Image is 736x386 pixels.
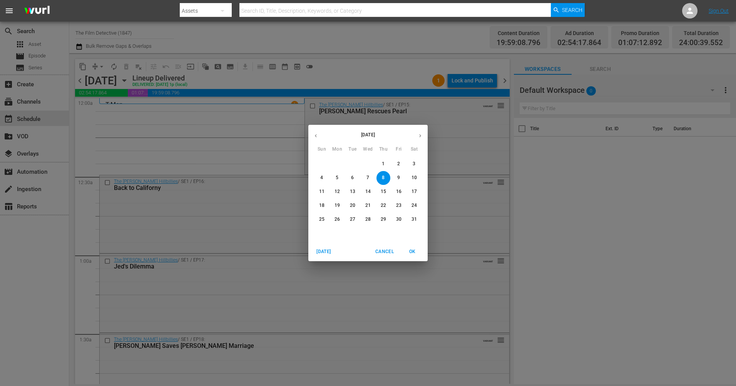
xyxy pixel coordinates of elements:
[311,245,336,258] button: [DATE]
[392,185,406,199] button: 16
[392,157,406,171] button: 2
[5,6,14,15] span: menu
[381,188,386,195] p: 15
[392,213,406,227] button: 30
[365,216,371,223] p: 28
[330,185,344,199] button: 12
[346,213,360,227] button: 27
[407,185,421,199] button: 17
[376,171,390,185] button: 8
[397,161,400,167] p: 2
[411,175,417,181] p: 10
[397,175,400,181] p: 9
[381,202,386,209] p: 22
[407,157,421,171] button: 3
[346,199,360,213] button: 20
[319,216,325,223] p: 25
[330,146,344,153] span: Mon
[319,188,325,195] p: 11
[323,131,413,138] p: [DATE]
[335,202,340,209] p: 19
[350,216,355,223] p: 27
[336,175,338,181] p: 5
[315,146,329,153] span: Sun
[315,199,329,213] button: 18
[350,202,355,209] p: 20
[407,171,421,185] button: 10
[382,175,385,181] p: 8
[365,202,371,209] p: 21
[372,245,397,258] button: Cancel
[407,213,421,227] button: 31
[376,185,390,199] button: 15
[392,146,406,153] span: Fri
[315,185,329,199] button: 11
[330,171,344,185] button: 5
[361,185,375,199] button: 14
[366,175,369,181] p: 7
[376,146,390,153] span: Thu
[403,248,422,256] span: OK
[407,146,421,153] span: Sat
[314,248,333,256] span: [DATE]
[320,175,323,181] p: 4
[709,8,729,14] a: Sign Out
[376,213,390,227] button: 29
[330,199,344,213] button: 19
[346,146,360,153] span: Tue
[319,202,325,209] p: 18
[411,216,417,223] p: 31
[381,216,386,223] p: 29
[392,171,406,185] button: 9
[562,3,582,17] span: Search
[382,161,385,167] p: 1
[365,188,371,195] p: 14
[413,161,415,167] p: 3
[396,216,401,223] p: 30
[392,199,406,213] button: 23
[351,175,354,181] p: 6
[315,213,329,227] button: 25
[361,171,375,185] button: 7
[396,202,401,209] p: 23
[315,171,329,185] button: 4
[330,213,344,227] button: 26
[407,199,421,213] button: 24
[411,188,417,195] p: 17
[376,199,390,213] button: 22
[400,245,425,258] button: OK
[361,199,375,213] button: 21
[346,171,360,185] button: 6
[335,188,340,195] p: 12
[361,146,375,153] span: Wed
[18,2,55,20] img: ans4CAIJ8jUAAAAAAAAAAAAAAAAAAAAAAAAgQb4GAAAAAAAAAAAAAAAAAAAAAAAAJMjXAAAAAAAAAAAAAAAAAAAAAAAAgAT5G...
[376,157,390,171] button: 1
[361,213,375,227] button: 28
[375,248,394,256] span: Cancel
[350,188,355,195] p: 13
[396,188,401,195] p: 16
[411,202,417,209] p: 24
[335,216,340,223] p: 26
[346,185,360,199] button: 13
